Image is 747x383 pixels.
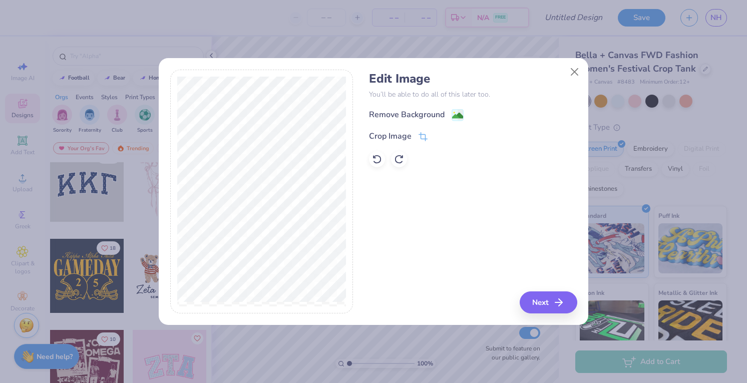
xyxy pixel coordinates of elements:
button: Next [520,291,577,313]
h4: Edit Image [369,72,577,86]
div: Crop Image [369,130,412,142]
p: You’ll be able to do all of this later too. [369,89,577,100]
button: Close [565,63,584,82]
div: Remove Background [369,109,445,121]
